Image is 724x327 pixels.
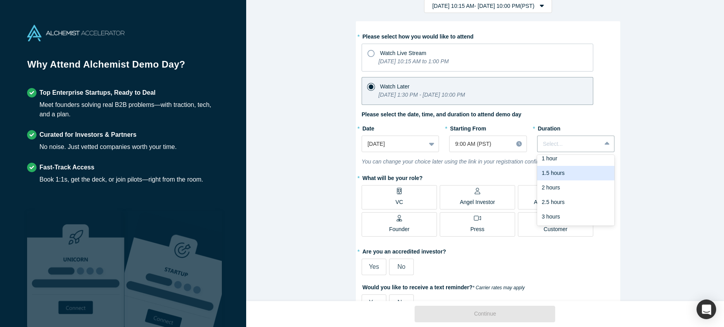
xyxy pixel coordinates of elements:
span: Watch Later [380,83,410,90]
span: Yes [369,299,379,306]
img: Prism AI [124,211,222,327]
label: Date [362,122,439,133]
em: * Carrier rates may apply [473,285,525,290]
p: Press [470,225,484,233]
label: Please select how you would like to attend [362,30,614,41]
button: Continue [415,306,555,322]
label: Would you like to receive a text reminder? [362,281,614,292]
div: 1 hour [537,151,614,166]
p: Angel Investor [460,198,495,206]
label: Are you an accredited investor? [362,245,614,256]
span: Watch Live Stream [380,50,426,56]
label: Please select the date, time, and duration to attend demo day [362,110,521,119]
img: Alchemist Accelerator Logo [27,25,124,41]
label: What will be your role? [362,171,614,182]
i: [DATE] 1:30 PM - [DATE] 10:00 PM [378,92,465,98]
div: 1.5 hours [537,166,614,180]
span: No [397,299,405,306]
p: Founder [389,225,410,233]
strong: Top Enterprise Startups, Ready to Deal [39,89,155,96]
div: Book 1:1s, get the deck, or join pilots—right from the room. [39,175,203,184]
p: Customer [544,225,568,233]
span: Yes [369,263,379,270]
strong: Curated for Investors & Partners [39,131,136,138]
div: 3 hours [537,209,614,224]
h1: Why Attend Alchemist Demo Day? [27,57,219,77]
i: You can change your choice later using the link in your registration confirmation email. [362,158,571,165]
label: Starting From [449,122,486,133]
p: VC [395,198,403,206]
img: Robust Technologies [27,211,124,327]
div: Meet founders solving real B2B problems—with traction, tech, and a plan. [39,100,219,119]
p: Alchemist Partner [534,198,577,206]
label: Duration [537,122,614,133]
span: No [397,263,405,270]
strong: Fast-Track Access [39,164,94,171]
div: 2 hours [537,180,614,195]
i: [DATE] 10:15 AM to 1:00 PM [378,58,449,64]
div: 2.5 hours [537,195,614,209]
div: No noise. Just vetted companies worth your time. [39,142,177,152]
